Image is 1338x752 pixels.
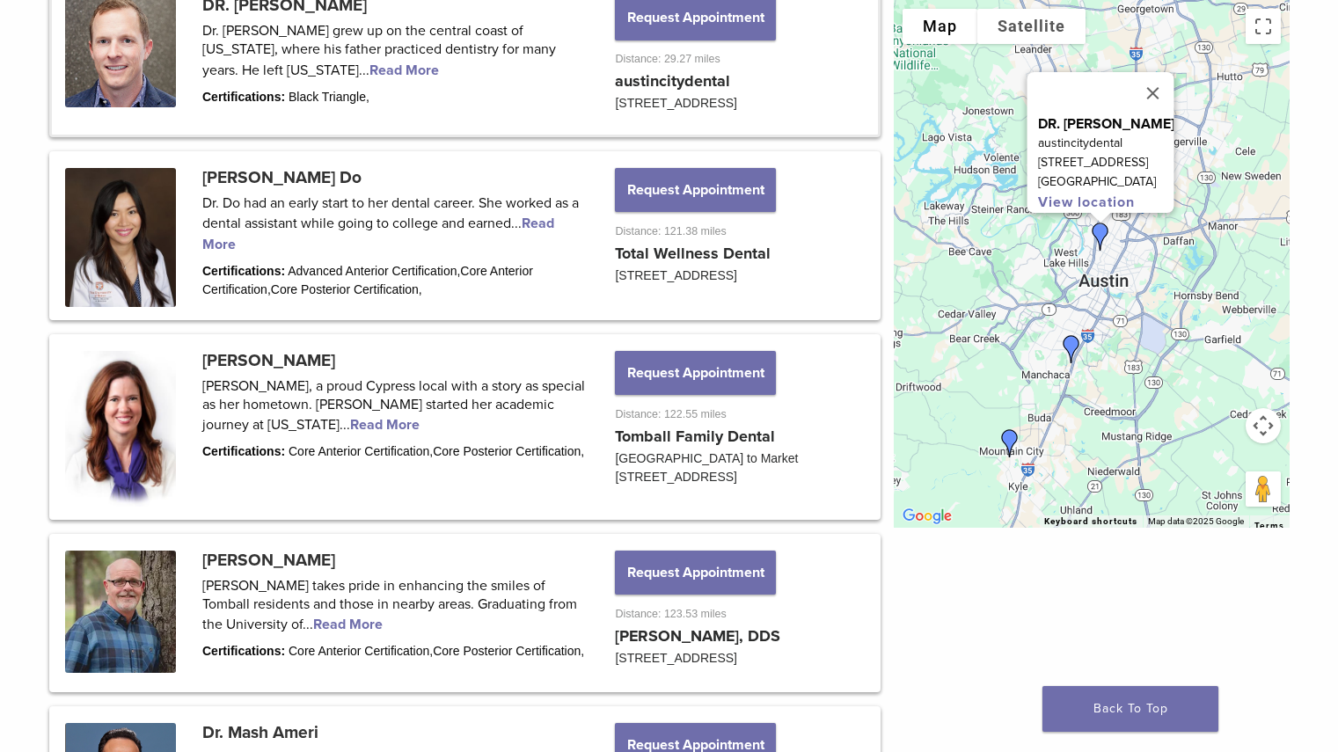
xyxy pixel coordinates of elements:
button: Request Appointment [615,551,775,595]
button: Toggle fullscreen view [1246,9,1281,44]
button: Show street map [903,9,977,44]
span: Map data ©2025 Google [1148,516,1244,526]
a: Open this area in Google Maps (opens a new window) [898,505,956,528]
button: Request Appointment [615,168,775,212]
button: Show satellite imagery [977,9,1086,44]
div: Dr. Jarett Hulse [1050,328,1093,370]
button: Request Appointment [615,351,775,395]
a: Back To Top [1042,686,1218,732]
button: Map camera controls [1246,408,1281,443]
div: Dr. David McIntyre [989,422,1031,464]
img: Google [898,505,956,528]
a: View location [1037,193,1134,211]
button: Drag Pegman onto the map to open Street View [1246,471,1281,507]
a: Terms [1254,521,1284,531]
p: [GEOGRAPHIC_DATA] [1037,172,1173,192]
p: austincitydental [1037,134,1173,153]
p: DR. [PERSON_NAME] [1037,114,1173,134]
div: DR. Steven Cook [1079,215,1122,258]
p: [STREET_ADDRESS] [1037,153,1173,172]
button: Close [1131,72,1173,114]
button: Keyboard shortcuts [1044,515,1137,528]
